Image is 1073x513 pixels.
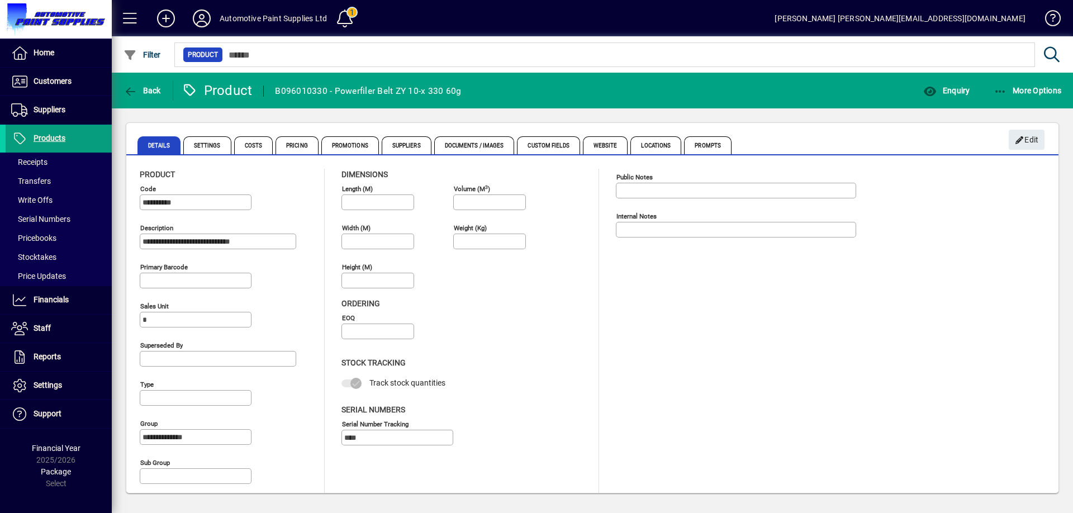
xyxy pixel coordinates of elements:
mat-label: Sub group [140,459,170,467]
span: Suppliers [382,136,431,154]
span: Home [34,48,54,57]
span: Receipts [11,158,48,167]
span: Pricing [276,136,319,154]
span: Package [41,467,71,476]
span: Costs [234,136,273,154]
a: Serial Numbers [6,210,112,229]
mat-label: Superseded by [140,341,183,349]
span: Customers [34,77,72,85]
span: Custom Fields [517,136,580,154]
mat-label: Type [140,381,154,388]
span: Support [34,409,61,418]
mat-label: Description [140,224,173,232]
span: Settings [183,136,231,154]
a: Staff [6,315,112,343]
span: Enquiry [923,86,970,95]
span: Write Offs [11,196,53,205]
a: Reports [6,343,112,371]
a: Home [6,39,112,67]
mat-label: Public Notes [616,173,653,181]
span: Edit [1015,131,1039,149]
mat-label: Sales unit [140,302,169,310]
span: Financial Year [32,444,80,453]
span: Products [34,134,65,142]
sup: 3 [485,184,488,189]
span: Documents / Images [434,136,515,154]
span: Suppliers [34,105,65,114]
mat-label: Code [140,185,156,193]
a: Knowledge Base [1037,2,1059,39]
a: Stocktakes [6,248,112,267]
span: Financials [34,295,69,304]
button: Filter [121,45,164,65]
mat-label: EOQ [342,314,355,322]
a: Pricebooks [6,229,112,248]
mat-label: Serial Number tracking [342,420,409,427]
div: [PERSON_NAME] [PERSON_NAME][EMAIL_ADDRESS][DOMAIN_NAME] [775,9,1025,27]
button: Profile [184,8,220,28]
span: Track stock quantities [369,378,445,387]
a: Support [6,400,112,428]
a: Financials [6,286,112,314]
button: Add [148,8,184,28]
span: Pricebooks [11,234,56,243]
span: Locations [630,136,681,154]
mat-label: Length (m) [342,185,373,193]
mat-label: Height (m) [342,263,372,271]
button: Edit [1009,130,1044,150]
span: Ordering [341,299,380,308]
mat-label: Width (m) [342,224,371,232]
mat-label: Volume (m ) [454,185,490,193]
span: Stocktakes [11,253,56,262]
span: Reports [34,352,61,361]
span: Stock Tracking [341,358,406,367]
span: Dimensions [341,170,388,179]
span: Product [188,49,218,60]
a: Transfers [6,172,112,191]
span: Serial Numbers [11,215,70,224]
button: Back [121,80,164,101]
button: Enquiry [920,80,972,101]
a: Price Updates [6,267,112,286]
div: Product [182,82,253,99]
span: Promotions [321,136,379,154]
span: Staff [34,324,51,332]
app-page-header-button: Back [112,80,173,101]
span: Product [140,170,175,179]
div: B096010330 - Powerfiler Belt ZY 10-x 330 60g [275,82,461,100]
span: Transfers [11,177,51,186]
span: Website [583,136,628,154]
span: Settings [34,381,62,389]
a: Receipts [6,153,112,172]
mat-label: Weight (Kg) [454,224,487,232]
a: Customers [6,68,112,96]
a: Write Offs [6,191,112,210]
mat-label: Primary barcode [140,263,188,271]
mat-label: Internal Notes [616,212,657,220]
mat-label: Group [140,420,158,427]
button: More Options [991,80,1065,101]
a: Settings [6,372,112,400]
a: Suppliers [6,96,112,124]
span: Filter [124,50,161,59]
span: More Options [994,86,1062,95]
span: Details [137,136,181,154]
span: Serial Numbers [341,405,405,414]
span: Back [124,86,161,95]
span: Price Updates [11,272,66,281]
div: Automotive Paint Supplies Ltd [220,9,327,27]
span: Prompts [684,136,732,154]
